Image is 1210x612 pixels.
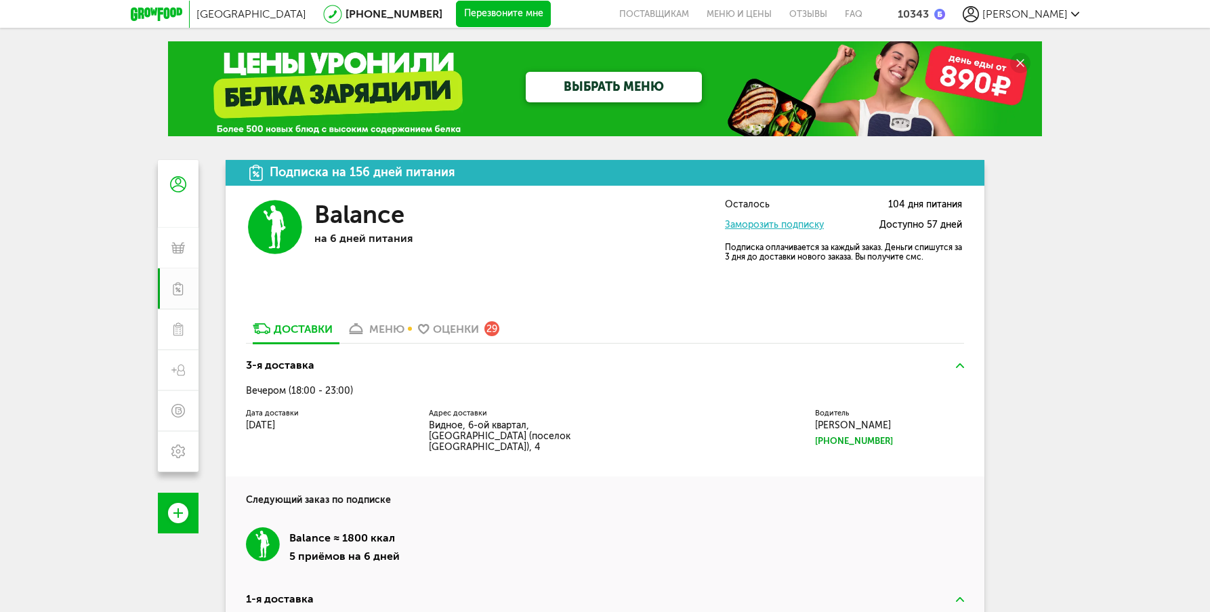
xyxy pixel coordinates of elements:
[246,321,339,343] a: Доставки
[314,200,404,229] h3: Balance
[898,7,929,20] div: 10343
[956,597,964,602] img: arrow-up-green.5eb5f82.svg
[246,476,964,507] h4: Следующий заказ по подписке
[274,323,333,335] div: Доставки
[725,219,824,230] a: Заморозить подписку
[369,323,404,335] div: меню
[815,420,891,431] span: [PERSON_NAME]
[433,323,479,335] div: Оценки
[246,386,964,396] div: Вечером (18:00 - 23:00)
[725,200,770,210] span: Осталось
[196,7,306,20] span: [GEOGRAPHIC_DATA]
[246,420,275,431] span: [DATE]
[246,410,409,417] label: Дата доставки
[934,9,945,20] img: bonus_b.cdccf46.png
[429,420,570,453] span: Видное, 6-ой квартал, [GEOGRAPHIC_DATA] (поселок [GEOGRAPHIC_DATA]), 4
[246,357,314,373] div: 3-я доставка
[888,200,962,210] span: 104 дня питания
[879,220,962,230] span: Доступно 57 дней
[956,363,964,368] img: arrow-up-green.5eb5f82.svg
[725,243,962,262] p: Подписка оплачивается за каждый заказ. Деньги спишутся за 3 дня до доставки нового заказа. Вы пол...
[982,7,1068,20] span: [PERSON_NAME]
[429,410,612,417] label: Адрес доставки
[815,410,964,417] label: Водитель
[411,321,506,343] a: Оценки 29
[289,527,400,549] div: Balance ≈ 1800 ккал
[346,7,442,20] a: [PHONE_NUMBER]
[270,166,455,179] div: Подписка на 156 дней питания
[249,165,263,181] img: icon.da23462.svg
[246,591,314,607] div: 1-я доставка
[289,549,400,564] div: 5 приёмов на 6 дней
[815,434,964,448] a: [PHONE_NUMBER]
[484,321,499,336] div: 29
[456,1,551,28] button: Перезвоните мне
[526,72,702,102] a: ВЫБРАТЬ МЕНЮ
[314,232,511,245] p: на 6 дней питания
[339,321,411,343] a: меню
